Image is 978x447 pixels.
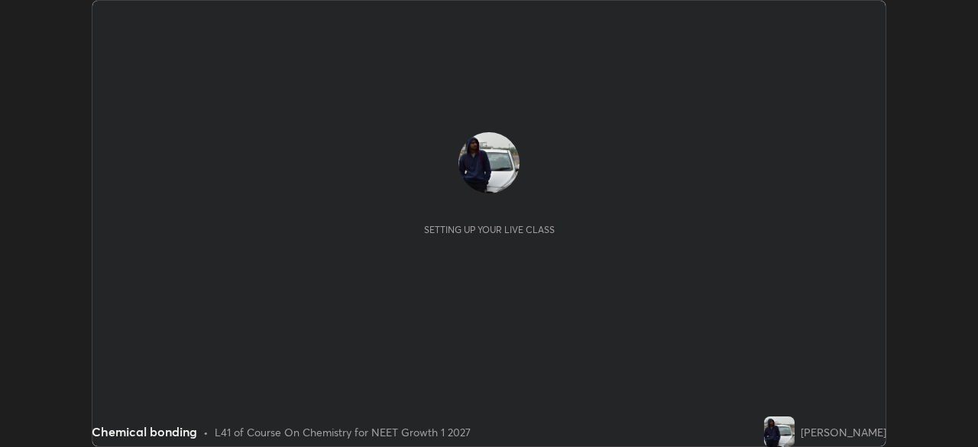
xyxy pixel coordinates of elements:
[764,416,795,447] img: f991eeff001c4949acf00ac8e21ffa6c.jpg
[424,224,555,235] div: Setting up your live class
[92,423,197,441] div: Chemical bonding
[203,424,209,440] div: •
[458,132,520,193] img: f991eeff001c4949acf00ac8e21ffa6c.jpg
[801,424,886,440] div: [PERSON_NAME]
[215,424,471,440] div: L41 of Course On Chemistry for NEET Growth 1 2027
